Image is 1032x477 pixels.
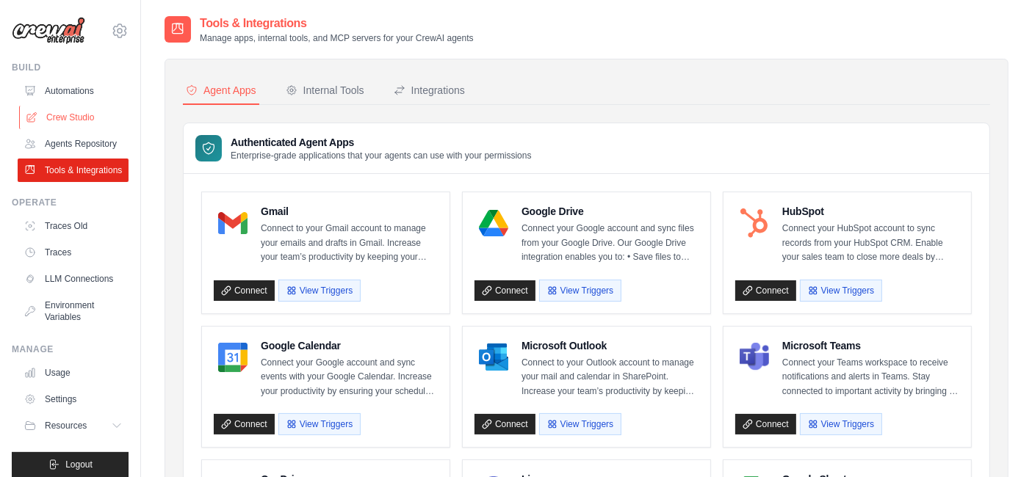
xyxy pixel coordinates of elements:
h4: Microsoft Outlook [522,338,699,353]
p: Connect your HubSpot account to sync records from your HubSpot CRM. Enable your sales team to clo... [782,222,959,265]
p: Connect to your Outlook account to manage your mail and calendar in SharePoint. Increase your tea... [522,356,699,399]
a: Connect [214,414,275,434]
a: Agents Repository [18,132,129,156]
p: Connect your Teams workspace to receive notifications and alerts in Teams. Stay connected to impo... [782,356,959,399]
a: Automations [18,79,129,103]
h4: Microsoft Teams [782,338,959,353]
button: Logout [12,452,129,477]
button: Agent Apps [183,77,259,105]
button: View Triggers [278,413,361,435]
img: Logo [12,17,85,45]
img: Microsoft Outlook Logo [479,343,508,372]
button: View Triggers [539,280,621,302]
a: Connect [474,414,535,434]
h3: Authenticated Agent Apps [231,135,532,150]
h4: Google Calendar [261,338,438,353]
p: Manage apps, internal tools, and MCP servers for your CrewAI agents [200,32,474,44]
a: Environment Variables [18,294,129,329]
p: Connect your Google account and sync events with your Google Calendar. Increase your productivity... [261,356,438,399]
a: Traces Old [18,214,129,238]
button: Resources [18,414,129,437]
img: Google Drive Logo [479,208,508,238]
h4: Gmail [261,204,438,219]
img: Gmail Logo [218,208,248,238]
button: View Triggers [278,280,361,302]
button: Internal Tools [283,77,367,105]
a: Connect [214,280,275,301]
p: Enterprise-grade applications that your agents can use with your permissions [231,150,532,161]
a: Connect [735,414,796,434]
p: Connect your Google account and sync files from your Google Drive. Our Google Drive integration e... [522,222,699,265]
img: HubSpot Logo [740,208,769,238]
img: Microsoft Teams Logo [740,343,769,372]
div: Integrations [394,83,465,98]
img: Google Calendar Logo [218,343,248,372]
h4: HubSpot [782,204,959,219]
h4: Google Drive [522,204,699,219]
a: Connect [735,280,796,301]
a: Connect [474,280,535,301]
p: Connect to your Gmail account to manage your emails and drafts in Gmail. Increase your team’s pro... [261,222,438,265]
button: View Triggers [800,280,882,302]
div: Operate [12,197,129,208]
a: Tools & Integrations [18,159,129,182]
h2: Tools & Integrations [200,15,474,32]
a: Crew Studio [19,106,130,129]
span: Resources [45,420,87,432]
a: Usage [18,361,129,385]
button: View Triggers [539,413,621,435]
button: View Triggers [800,413,882,435]
span: Logout [65,459,93,470]
div: Internal Tools [286,83,364,98]
a: Settings [18,387,129,411]
a: LLM Connections [18,267,129,291]
div: Manage [12,343,129,355]
div: Agent Apps [186,83,256,98]
a: Traces [18,241,129,264]
button: Integrations [391,77,468,105]
div: Build [12,62,129,73]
